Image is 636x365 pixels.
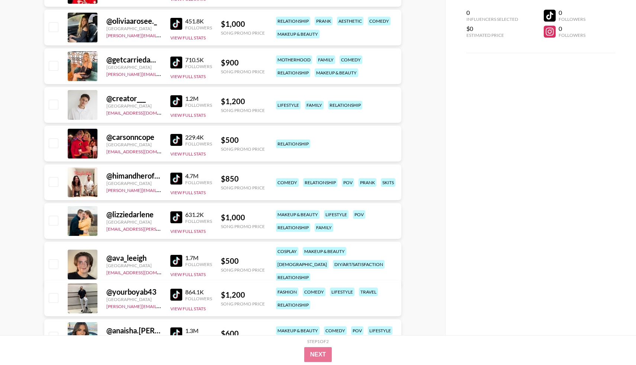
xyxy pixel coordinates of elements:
a: [EMAIL_ADDRESS][DOMAIN_NAME] [106,268,181,275]
div: @ carsonncope [106,132,161,142]
img: TikTok [170,57,182,68]
div: 0 [466,9,518,16]
div: $ 1,200 [221,290,265,300]
div: Song Promo Price [221,224,265,229]
div: relationship [276,301,310,309]
a: [PERSON_NAME][EMAIL_ADDRESS][PERSON_NAME][DOMAIN_NAME] [106,70,252,77]
div: family [305,101,324,109]
img: TikTok [170,18,182,30]
div: 0 [559,25,585,32]
div: Step 1 of 2 [307,339,329,344]
div: Followers [185,64,212,69]
div: 0 [559,9,585,16]
div: pov [351,326,363,335]
div: 1.2M [185,95,212,102]
div: family [315,223,333,232]
div: makeup & beauty [276,210,319,219]
img: TikTok [170,327,182,339]
button: View Full Stats [170,190,206,195]
div: @ creator___ [106,94,161,103]
div: [GEOGRAPHIC_DATA] [106,64,161,70]
div: comedy [276,178,299,187]
div: [GEOGRAPHIC_DATA] [106,142,161,147]
div: [GEOGRAPHIC_DATA] [106,263,161,268]
div: Followers [185,180,212,185]
a: [EMAIL_ADDRESS][DOMAIN_NAME] [106,109,181,116]
div: [GEOGRAPHIC_DATA] [106,219,161,225]
div: family [317,55,335,64]
div: [GEOGRAPHIC_DATA] [106,103,161,109]
a: [EMAIL_ADDRESS][DOMAIN_NAME] [106,147,181,154]
div: @ himandherofficial [106,171,161,180]
div: Followers [185,102,212,108]
button: View Full Stats [170,151,206,157]
button: View Full Stats [170,228,206,234]
div: Followers [185,334,212,340]
div: comedy [340,55,362,64]
div: comedy [324,326,347,335]
div: Followers [185,25,212,31]
div: Followers [559,16,585,22]
div: motherhood [276,55,312,64]
div: [GEOGRAPHIC_DATA] [106,297,161,302]
div: prank [315,17,333,25]
div: $ 1,000 [221,213,265,222]
div: 451.8K [185,17,212,25]
div: 1.7M [185,254,212,262]
div: diy/art/satisfaction [333,260,385,269]
div: $ 500 [221,135,265,145]
img: TikTok [170,95,182,107]
div: Followers [185,218,212,224]
div: 1.3M [185,327,212,334]
div: relationship [276,17,310,25]
img: TikTok [170,173,182,185]
div: lifestyle [324,210,348,219]
button: View Full Stats [170,35,206,41]
div: relationship [276,140,310,148]
div: lifestyle [276,101,301,109]
div: $ 1,000 [221,19,265,29]
div: Song Promo Price [221,108,265,113]
div: 631.2K [185,211,212,218]
a: [PERSON_NAME][EMAIL_ADDRESS][DOMAIN_NAME] [106,186,216,193]
button: View Full Stats [170,272,206,277]
div: @ ava_leeigh [106,253,161,263]
div: Song Promo Price [221,185,265,190]
button: View Full Stats [170,112,206,118]
div: makeup & beauty [276,30,319,38]
div: Followers [185,296,212,301]
div: Estimated Price [466,32,518,38]
div: comedy [303,288,325,296]
div: Followers [185,262,212,267]
div: comedy [368,17,391,25]
button: View Full Stats [170,74,206,79]
div: lifestyle [368,326,392,335]
div: relationship [276,68,310,77]
img: TikTok [170,289,182,301]
div: $0 [466,25,518,32]
div: prank [359,178,376,187]
div: [GEOGRAPHIC_DATA] [106,180,161,186]
div: @ getcarriedawayy [106,55,161,64]
iframe: Drift Widget Chat Controller [599,328,627,356]
div: @ yourboyab43 [106,287,161,297]
div: relationship [276,223,310,232]
div: Followers [559,32,585,38]
div: travel [359,288,378,296]
div: 4.7M [185,172,212,180]
div: 710.5K [185,56,212,64]
a: [PERSON_NAME][EMAIL_ADDRESS][DOMAIN_NAME] [106,31,216,38]
div: $ 600 [221,329,265,338]
div: relationship [328,101,362,109]
div: $ 500 [221,256,265,266]
div: 229.4K [185,134,212,141]
div: @ lizziedarlene [106,210,161,219]
img: TikTok [170,211,182,223]
a: [PERSON_NAME][EMAIL_ADDRESS][DOMAIN_NAME] [106,302,216,309]
div: 864.1K [185,288,212,296]
div: aesthetic [337,17,363,25]
div: $ 1,200 [221,97,265,106]
div: Song Promo Price [221,146,265,152]
div: pov [353,210,365,219]
div: [GEOGRAPHIC_DATA] [106,26,161,31]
